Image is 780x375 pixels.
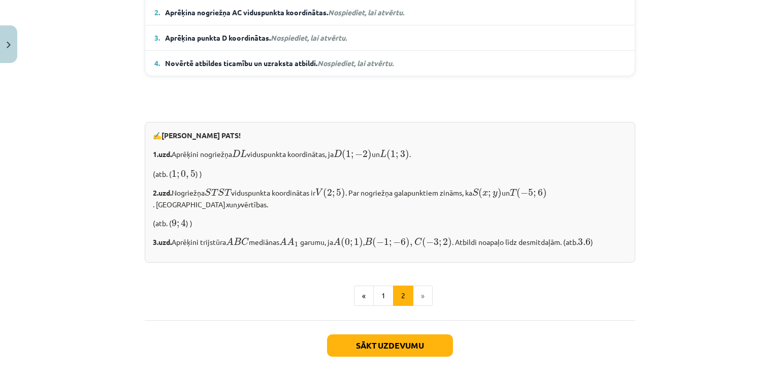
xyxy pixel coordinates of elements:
span: Nospiediet, lai atvērtu. [271,33,347,42]
span: ) [341,188,345,199]
span: Novērtē atbildes ticamību un uzraksta atbildi. [165,58,394,69]
span: A [279,237,287,245]
span: D [334,150,342,157]
p: (atb. ( ) ) [153,216,627,229]
span: y [493,191,498,198]
span: A [333,237,341,245]
span: 3 [434,238,439,245]
p: Aprēķini trijstūra mediānas ​ garumu, ja , . Atbildi noapaļo līdz desmitdaļām. (atb. ) [153,235,627,248]
span: D [232,150,240,157]
span: 2 [443,238,448,245]
span: ; [350,240,352,247]
p: ✍️ [153,130,627,141]
span: − [355,151,363,158]
span: ) [359,237,363,248]
summary: 2. Aprēķina nogriežņa AC viduspunkta koordinātas.Nospiediet, lai atvērtu. [154,7,626,18]
span: C [241,238,249,245]
span: 6 [538,189,543,196]
b: [PERSON_NAME] PATS! [161,131,241,140]
span: T [510,189,516,196]
span: 2. [154,7,160,18]
img: icon-close-lesson-0947bae3869378f0d4975bcd49f059093ad1ed9edebbc8119c70593378902aed.svg [7,42,11,48]
span: ) [405,149,409,160]
span: x [482,191,488,196]
span: − [426,239,434,246]
span: ; [177,222,179,228]
span: ( [372,237,376,248]
span: − [376,239,384,246]
span: ; [177,172,179,179]
p: Nogriežņa viduspunkta koordinātas ir . Par nogriežņa galapunktiem zināms, ka un . [GEOGRAPHIC_DAT... [153,185,627,210]
span: 1 [295,242,298,247]
span: 5 [336,189,341,196]
span: 1 [391,150,396,158]
span: A [226,237,234,245]
span: ( [386,149,391,160]
b: 2.uzd. [153,188,172,197]
span: , [410,242,412,247]
span: 1 [172,170,177,177]
span: 9 [172,220,177,227]
span: B [365,238,372,245]
span: V [315,189,323,196]
span: 0 [345,238,350,245]
span: T [224,189,231,196]
span: 1 [384,238,389,245]
span: ; [396,152,398,159]
span: A [287,237,295,245]
b: 3.uzd. [153,237,172,246]
span: Aprēķina nogriežņa AC viduspunkta koordinātas. [165,7,404,18]
span: S [218,189,224,196]
span: 5 [190,170,196,177]
p: (atb. ( ) ) [153,167,627,179]
b: 1.uzd. [153,149,172,159]
summary: 4. Novērtē atbildes ticamību un uzraksta atbildi.Nospiediet, lai atvērtu. [154,58,626,69]
span: S [472,189,479,196]
span: Aprēķina punkta D koordinātas. [165,33,347,43]
span: ) [406,237,410,248]
span: 5 [528,189,533,196]
span: ; [389,240,392,247]
span: ) [448,237,452,248]
span: ( [422,237,426,248]
span: ( [516,188,521,199]
span: ; [488,191,491,198]
span: C [414,238,422,245]
button: 1 [373,286,394,306]
i: y [237,200,241,209]
button: Sākt uzdevumu [327,334,453,357]
span: − [521,190,528,197]
span: L [380,150,386,157]
span: − [393,239,401,246]
span: ; [351,152,353,159]
span: 4. [154,58,160,69]
span: ( [323,188,327,199]
span: ; [332,191,335,198]
button: « [354,286,374,306]
span: L [240,150,247,157]
nav: Page navigation example [145,286,635,306]
span: Nospiediet, lai atvērtu. [328,8,404,17]
span: 2 [327,189,332,196]
span: 0 [181,170,186,177]
span: ; [533,191,536,198]
span: ( [341,237,345,248]
span: B [234,238,241,245]
span: 1 [354,238,359,245]
span: S [205,189,211,196]
span: , [186,174,188,179]
span: T [211,189,218,196]
span: ; [439,240,441,247]
i: x [225,200,229,209]
span: ) [368,149,372,160]
span: 2 [363,150,368,158]
span: Nospiediet, lai atvērtu. [317,58,394,68]
span: 3 [400,150,405,158]
span: ) [498,188,502,199]
span: 3.6 [578,238,591,245]
summary: 3. Aprēķina punkta D koordinātas.Nospiediet, lai atvērtu. [154,33,626,43]
button: 2 [393,286,413,306]
span: ) [543,188,547,199]
span: 1 [346,150,351,158]
span: ( [478,188,482,199]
